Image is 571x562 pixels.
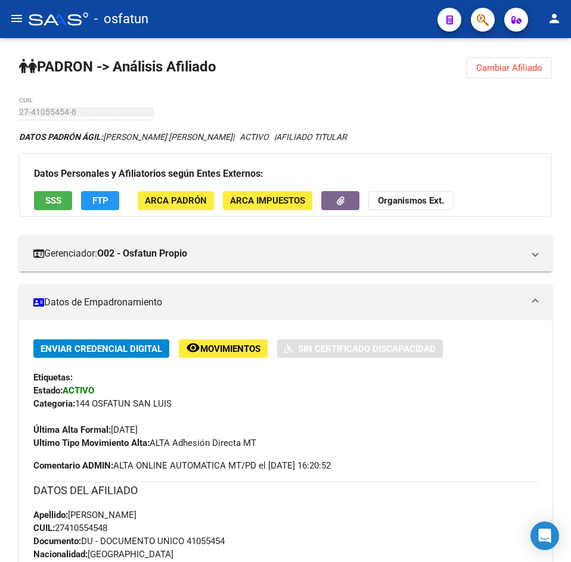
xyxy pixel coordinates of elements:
[34,166,537,182] h3: Datos Personales y Afiliatorios según Entes Externos:
[97,247,187,260] strong: O02 - Osfatun Propio
[33,523,107,533] span: 27410554548
[92,196,108,207] span: FTP
[19,132,232,142] span: [PERSON_NAME] [PERSON_NAME]
[33,372,73,383] strong: Etiquetas:
[33,398,75,409] strong: Categoria:
[34,191,72,210] button: SSS
[33,482,538,499] h3: DATOS DEL AFILIADO
[276,132,347,142] span: AFILIADO TITULAR
[547,11,561,26] mat-icon: person
[33,460,113,471] strong: Comentario ADMIN:
[145,196,207,207] span: ARCA Padrón
[33,397,538,410] div: 144 OSFATUN SAN LUIS
[378,196,444,207] strong: Organismos Ext.
[45,196,61,207] span: SSS
[19,285,552,320] mat-expansion-panel-header: Datos de Empadronamiento
[33,510,136,520] span: [PERSON_NAME]
[19,132,347,142] i: | ACTIVO |
[33,459,331,472] span: ALTA ONLINE AUTOMATICA MT/PD el [DATE] 16:20:52
[41,344,162,354] span: Enviar Credencial Digital
[63,385,94,396] strong: ACTIVO
[200,344,260,354] span: Movimientos
[230,196,305,207] span: ARCA Impuestos
[476,63,542,73] span: Cambiar Afiliado
[33,438,150,448] strong: Ultimo Tipo Movimiento Alta:
[179,339,268,358] button: Movimientos
[33,424,138,435] span: [DATE]
[81,191,119,210] button: FTP
[33,438,256,448] span: ALTA Adhesión Directa MT
[368,191,454,210] button: Organismos Ext.
[277,339,443,358] button: Sin Certificado Discapacidad
[33,549,173,560] span: [GEOGRAPHIC_DATA]
[10,11,24,26] mat-icon: menu
[33,536,81,547] strong: Documento:
[19,132,103,142] strong: DATOS PADRÓN ÁGIL:
[298,344,436,354] span: Sin Certificado Discapacidad
[33,339,169,358] button: Enviar Credencial Digital
[138,191,214,210] button: ARCA Padrón
[33,536,225,547] span: DU - DOCUMENTO UNICO 41055454
[223,191,312,210] button: ARCA Impuestos
[530,522,559,550] div: Open Intercom Messenger
[33,247,523,260] mat-panel-title: Gerenciador:
[33,523,55,533] strong: CUIL:
[33,296,523,309] mat-panel-title: Datos de Empadronamiento
[94,6,148,32] span: - osfatun
[467,57,552,79] button: Cambiar Afiliado
[33,510,68,520] strong: Apellido:
[19,58,216,75] strong: PADRON -> Análisis Afiliado
[19,236,552,271] mat-expansion-panel-header: Gerenciador:O02 - Osfatun Propio
[33,549,88,560] strong: Nacionalidad:
[33,424,111,435] strong: Última Alta Formal:
[33,385,63,396] strong: Estado:
[186,341,200,355] mat-icon: remove_red_eye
